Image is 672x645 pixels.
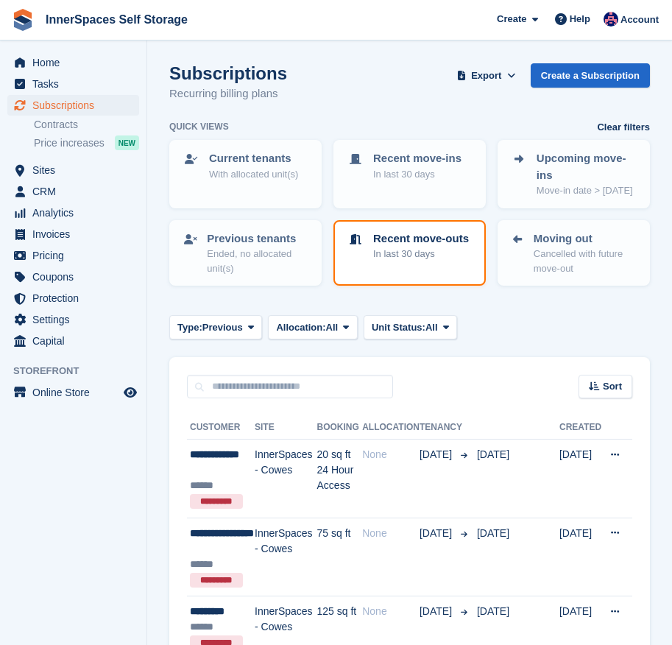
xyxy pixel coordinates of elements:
img: stora-icon-8386f47178a22dfd0bd8f6a31ec36ba5ce8667c1dd55bd0f319d3a0aa187defe.svg [12,9,34,31]
th: Customer [187,416,255,440]
span: Settings [32,309,121,330]
span: Subscriptions [32,95,121,116]
span: Capital [32,331,121,351]
td: [DATE] [559,440,601,518]
td: 20 sq ft 24 Hour Access [317,440,363,518]
a: Moving out Cancelled with future move-out [499,222,648,285]
a: menu [7,202,139,223]
a: menu [7,267,139,287]
p: In last 30 days [373,167,461,182]
div: None [362,447,420,462]
span: Analytics [32,202,121,223]
p: With allocated unit(s) [209,167,298,182]
p: Recent move-outs [373,230,469,247]
h6: Quick views [169,120,229,133]
p: Moving out [534,230,637,247]
span: Home [32,52,121,73]
p: Move-in date > [DATE] [537,183,637,198]
span: [DATE] [477,448,509,460]
a: Upcoming move-ins Move-in date > [DATE] [499,141,648,207]
a: Recent move-outs In last 30 days [335,222,484,270]
a: Create a Subscription [531,63,650,88]
span: [DATE] [420,526,455,541]
span: Sites [32,160,121,180]
span: [DATE] [477,527,509,539]
button: Unit Status: All [364,315,457,339]
a: menu [7,52,139,73]
span: CRM [32,181,121,202]
th: Created [559,416,601,440]
span: [DATE] [477,605,509,617]
span: All [326,320,339,335]
th: Site [255,416,317,440]
td: 75 sq ft [317,518,363,596]
td: InnerSpaces - Cowes [255,440,317,518]
span: Online Store [32,382,121,403]
span: Price increases [34,136,105,150]
span: Allocation: [276,320,325,335]
a: menu [7,74,139,94]
p: Upcoming move-ins [537,150,637,183]
a: menu [7,160,139,180]
span: Sort [603,379,622,394]
a: Current tenants With allocated unit(s) [171,141,320,190]
span: Protection [32,288,121,309]
h1: Subscriptions [169,63,287,83]
a: menu [7,309,139,330]
button: Allocation: All [268,315,358,339]
span: All [425,320,438,335]
a: menu [7,382,139,403]
div: None [362,526,420,541]
span: [DATE] [420,447,455,462]
div: None [362,604,420,619]
span: Account [620,13,659,27]
p: Cancelled with future move-out [534,247,637,275]
a: Preview store [121,384,139,401]
div: NEW [115,135,139,150]
span: Pricing [32,245,121,266]
a: InnerSpaces Self Storage [40,7,194,32]
span: Coupons [32,267,121,287]
a: menu [7,95,139,116]
a: Recent move-ins In last 30 days [335,141,484,190]
a: menu [7,288,139,309]
p: In last 30 days [373,247,469,261]
span: Storefront [13,364,146,378]
a: Previous tenants Ended, no allocated unit(s) [171,222,320,285]
th: Tenancy [420,416,471,440]
p: Recent move-ins [373,150,461,167]
a: menu [7,331,139,351]
a: menu [7,224,139,244]
a: Contracts [34,118,139,132]
span: [DATE] [420,604,455,619]
button: Export [454,63,519,88]
p: Previous tenants [207,230,308,247]
a: menu [7,181,139,202]
span: Invoices [32,224,121,244]
a: Price increases NEW [34,135,139,151]
span: Export [471,68,501,83]
span: Previous [202,320,243,335]
span: Unit Status: [372,320,425,335]
button: Type: Previous [169,315,262,339]
span: Type: [177,320,202,335]
th: Booking [317,416,363,440]
span: Tasks [32,74,121,94]
p: Ended, no allocated unit(s) [207,247,308,275]
span: Create [497,12,526,27]
img: Dominic Hampson [604,12,618,27]
th: Allocation [362,416,420,440]
p: Current tenants [209,150,298,167]
a: Clear filters [597,120,650,135]
td: [DATE] [559,518,601,596]
p: Recurring billing plans [169,85,287,102]
td: InnerSpaces - Cowes [255,518,317,596]
span: Help [570,12,590,27]
a: menu [7,245,139,266]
